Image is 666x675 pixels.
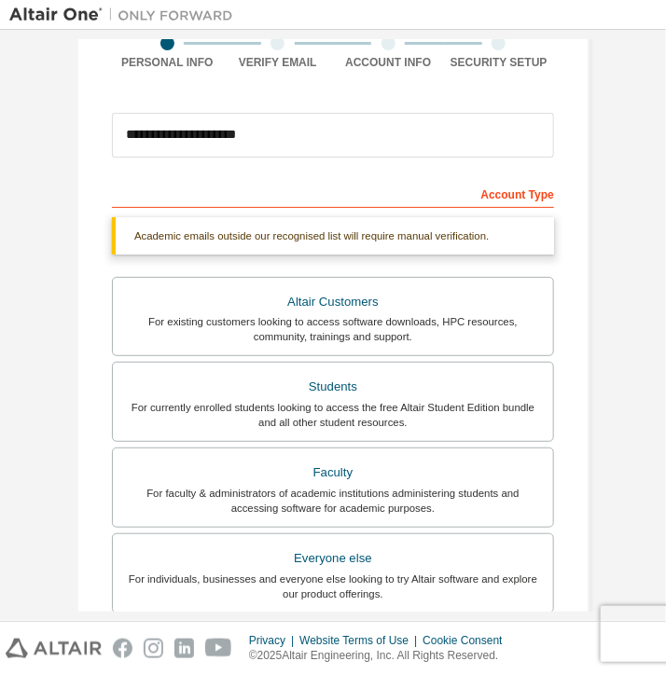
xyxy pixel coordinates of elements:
[112,178,554,208] div: Account Type
[423,633,513,648] div: Cookie Consent
[299,633,423,648] div: Website Terms of Use
[124,460,542,486] div: Faculty
[205,639,232,658] img: youtube.svg
[124,545,542,572] div: Everyone else
[112,55,223,70] div: Personal Info
[124,374,542,400] div: Students
[124,289,542,315] div: Altair Customers
[249,648,514,664] p: © 2025 Altair Engineering, Inc. All Rights Reserved.
[124,486,542,516] div: For faculty & administrators of academic institutions administering students and accessing softwa...
[174,639,194,658] img: linkedin.svg
[223,55,334,70] div: Verify Email
[124,314,542,344] div: For existing customers looking to access software downloads, HPC resources, community, trainings ...
[249,633,299,648] div: Privacy
[444,55,555,70] div: Security Setup
[9,6,243,24] img: Altair One
[144,639,163,658] img: instagram.svg
[113,639,132,658] img: facebook.svg
[124,400,542,430] div: For currently enrolled students looking to access the free Altair Student Edition bundle and all ...
[124,572,542,601] div: For individuals, businesses and everyone else looking to try Altair software and explore our prod...
[333,55,444,70] div: Account Info
[6,639,102,658] img: altair_logo.svg
[112,217,554,255] div: Academic emails outside our recognised list will require manual verification.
